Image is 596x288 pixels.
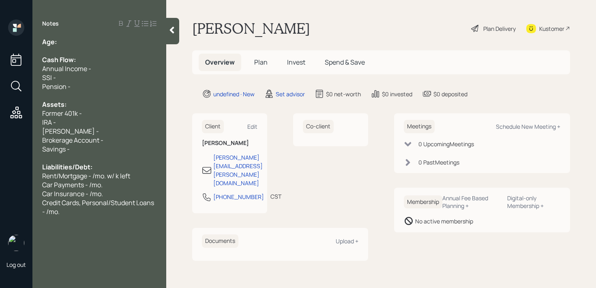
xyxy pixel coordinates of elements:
span: Savings - [42,145,70,154]
span: Car Payments - /mo. [42,180,103,189]
span: Pension - [42,82,71,91]
div: No active membership [415,217,473,225]
div: Set advisor [276,90,305,98]
div: Annual Fee Based Planning + [442,194,501,210]
h6: [PERSON_NAME] [202,140,257,147]
span: Liabilities/Debt: [42,162,92,171]
span: Spend & Save [325,58,365,67]
span: Overview [205,58,235,67]
img: retirable_logo.png [8,235,24,251]
div: 0 Past Meeting s [418,158,459,167]
div: $0 net-worth [326,90,361,98]
label: Notes [42,19,59,28]
div: 0 Upcoming Meeting s [418,140,474,148]
span: Former 401k - [42,109,82,118]
span: Credit Cards, Personal/Student Loans - /mo. [42,198,155,216]
h1: [PERSON_NAME] [192,19,310,37]
h6: Client [202,120,224,133]
div: undefined · New [213,90,255,98]
div: $0 invested [382,90,412,98]
div: Kustomer [539,24,564,33]
div: [PERSON_NAME][EMAIL_ADDRESS][PERSON_NAME][DOMAIN_NAME] [213,153,263,187]
span: Assets: [42,100,66,109]
div: Edit [247,123,257,130]
div: $0 deposited [433,90,467,98]
span: [PERSON_NAME] - [42,127,99,136]
span: Rent/Mortgage - /mo. w/ k left [42,171,130,180]
div: [PHONE_NUMBER] [213,193,264,201]
div: CST [270,192,281,201]
span: Cash Flow: [42,55,76,64]
div: Upload + [336,237,358,245]
h6: Documents [202,234,238,248]
h6: Meetings [404,120,435,133]
div: Digital-only Membership + [507,194,560,210]
span: Annual Income - [42,64,91,73]
span: IRA - [42,118,56,127]
span: Age: [42,37,57,46]
div: Log out [6,261,26,269]
span: Brokerage Account - [42,136,103,145]
span: SSI - [42,73,56,82]
div: Plan Delivery [483,24,516,33]
span: Car Insurance - /mo. [42,189,103,198]
h6: Co-client [303,120,334,133]
div: Schedule New Meeting + [496,123,560,130]
span: Invest [287,58,305,67]
h6: Membership [404,195,442,209]
span: Plan [254,58,268,67]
